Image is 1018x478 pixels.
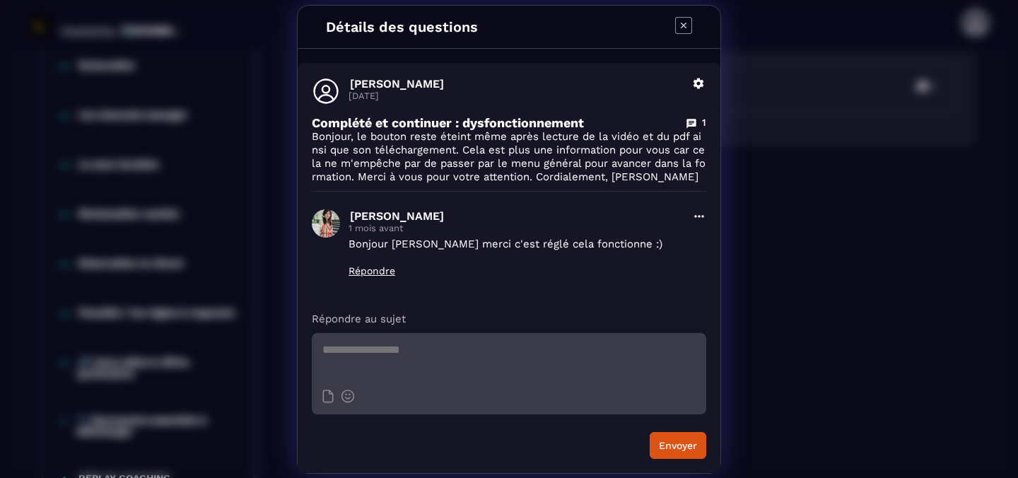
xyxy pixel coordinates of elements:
[312,130,706,184] p: Bonjour, le bouton reste éteint même après lecture de la vidéo et du pdf ainsi que son télécharge...
[349,237,684,251] p: Bonjour [PERSON_NAME] merci c'est réglé cela fonctionne :)
[349,265,684,276] p: Répondre
[702,116,706,129] p: 1
[349,223,684,233] p: 1 mois avant
[350,209,684,223] p: [PERSON_NAME]
[650,432,706,459] button: Envoyer
[350,77,684,91] p: [PERSON_NAME]
[312,312,706,326] p: Répondre au sujet
[349,91,684,101] p: [DATE]
[312,115,584,130] p: Complété et continuer : dysfonctionnement
[326,18,478,35] h4: Détails des questions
